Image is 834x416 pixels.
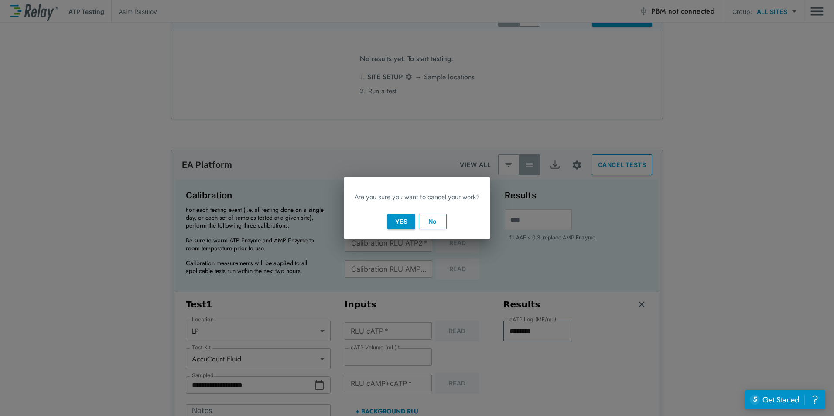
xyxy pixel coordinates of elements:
button: No [419,214,447,229]
button: Yes [387,214,415,229]
p: Are you sure you want to cancel your work? [355,192,479,201]
iframe: Resource center [745,390,825,409]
